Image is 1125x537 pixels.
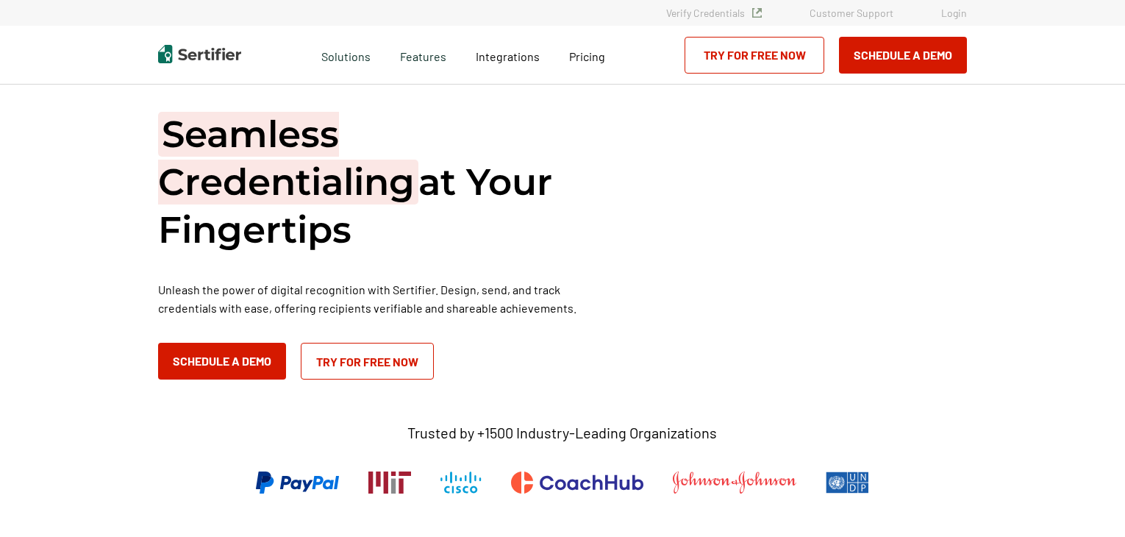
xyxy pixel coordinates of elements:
[407,424,717,442] p: Trusted by +1500 Industry-Leading Organizations
[400,46,446,64] span: Features
[158,112,418,205] span: Seamless Credentialing
[826,472,869,494] img: UNDP
[256,472,339,494] img: PayPal
[673,472,796,494] img: Johnson & Johnson
[569,46,605,64] a: Pricing
[321,46,371,64] span: Solutions
[158,45,241,63] img: Sertifier | Digital Credentialing Platform
[685,37,824,74] a: Try for Free Now
[440,472,482,494] img: Cisco
[810,7,893,19] a: Customer Support
[511,472,643,494] img: CoachHub
[158,110,599,254] h1: at Your Fingertips
[941,7,967,19] a: Login
[301,343,434,380] a: Try for Free Now
[752,8,762,18] img: Verified
[476,46,540,64] a: Integrations
[476,49,540,63] span: Integrations
[666,7,762,19] a: Verify Credentials
[368,472,411,494] img: Massachusetts Institute of Technology
[569,49,605,63] span: Pricing
[158,280,599,317] p: Unleash the power of digital recognition with Sertifier. Design, send, and track credentials with...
